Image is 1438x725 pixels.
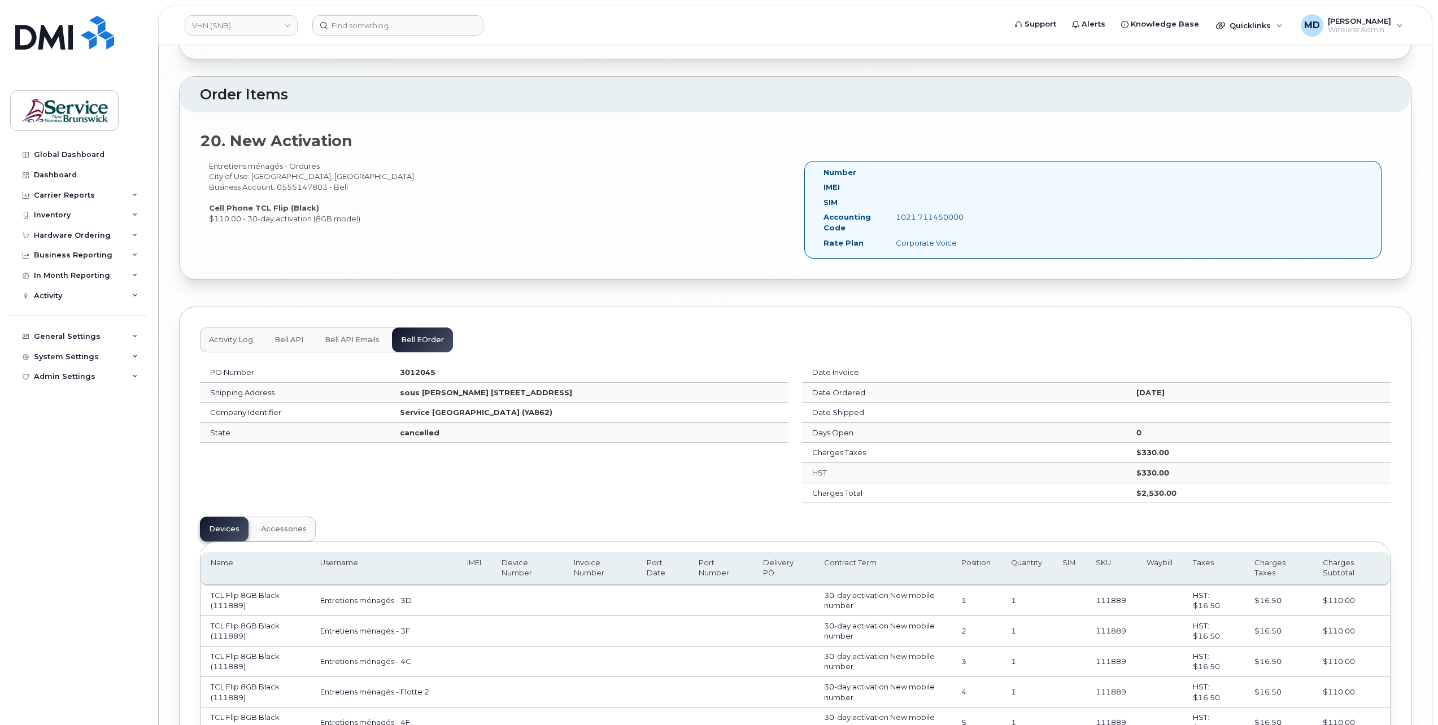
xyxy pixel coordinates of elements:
[951,616,1001,647] td: 2
[310,616,457,647] td: Entretiens ménagés - 3F
[274,335,303,344] span: Bell API
[1007,13,1064,36] a: Support
[200,423,390,443] td: State
[312,15,483,36] input: Find something...
[261,525,307,534] span: Accessories
[814,647,951,677] td: 30-day activation New mobile number
[823,212,879,233] label: Accounting Code
[1208,14,1291,37] div: Quicklinks
[823,197,838,208] label: SIM
[1052,552,1086,586] th: SIM
[201,647,310,677] td: TCL Flip 8GB Black (111889)
[200,383,390,403] td: Shipping Address
[814,586,951,616] td: 30-day activation New mobile number
[200,362,390,383] td: PO Number
[310,586,457,616] td: Entretiens ménagés - 3D
[1001,647,1052,677] td: 1
[802,383,1126,403] td: Date Ordered
[1313,677,1390,707] td: $110.00
[1001,552,1052,586] th: Quantity
[814,616,951,647] td: 30-day activation New mobile number
[209,203,319,212] strong: Cell Phone TCL Flip (Black)
[814,677,951,707] td: 30-day activation New mobile number
[802,362,1126,383] td: Date Invoice
[1193,682,1220,702] span: HST: $16.50
[310,552,457,586] th: Username
[200,87,1391,103] h2: Order Items
[951,552,1001,586] th: Position
[1328,16,1391,25] span: [PERSON_NAME]
[753,552,814,586] th: Delivery PO
[814,552,951,586] th: Contract Term
[1293,14,1411,37] div: Matthew Deveau
[1136,428,1141,437] strong: 0
[1193,591,1220,610] span: HST: $16.50
[400,368,435,377] strong: 3012045
[1304,19,1320,32] span: MD
[802,483,1126,504] td: Charges Total
[200,161,795,224] div: Entretiens ménagés - Ordures City of Use: [GEOGRAPHIC_DATA], [GEOGRAPHIC_DATA] Business Account: ...
[802,463,1126,483] td: HST
[1244,647,1313,677] td: $16.50
[491,552,564,586] th: Device Number
[823,182,840,193] label: IMEI
[1313,647,1390,677] td: $110.00
[185,15,298,36] a: VHN (SNB)
[201,677,310,707] td: TCL Flip 8GB Black (111889)
[1136,388,1165,397] strong: [DATE]
[400,408,552,417] strong: Service [GEOGRAPHIC_DATA] (YA862)
[310,647,457,677] td: Entretiens ménagés - 4C
[1001,586,1052,616] td: 1
[1244,677,1313,707] td: $16.50
[1113,13,1207,36] a: Knowledge Base
[200,132,352,150] strong: 20. New Activation
[1001,616,1052,647] td: 1
[1136,552,1183,586] th: Waybill
[887,212,988,222] div: 1021.711450000
[1313,586,1390,616] td: $110.00
[200,403,390,423] td: Company Identifier
[802,443,1126,463] td: Charges Taxes
[1328,25,1391,34] span: Wireless Admin
[637,552,689,586] th: Port Date
[1001,677,1052,707] td: 1
[1244,552,1313,586] th: Charges Taxes
[1313,616,1390,647] td: $110.00
[1082,19,1105,30] span: Alerts
[400,388,572,397] strong: sous [PERSON_NAME] [STREET_ADDRESS]
[1064,13,1113,36] a: Alerts
[201,586,310,616] td: TCL Flip 8GB Black (111889)
[823,238,864,248] label: Rate Plan
[1086,586,1136,616] td: 111889
[1244,616,1313,647] td: $16.50
[1136,468,1169,477] strong: $330.00
[310,677,457,707] td: Entretiens ménagés - Flotte 2
[823,167,856,178] label: Number
[1193,621,1220,641] span: HST: $16.50
[564,552,636,586] th: Invoice Number
[325,335,380,344] span: Bell API Emails
[209,335,253,344] span: Activity Log
[201,552,310,586] th: Name
[1136,488,1176,497] strong: $2,530.00
[1313,552,1390,586] th: Charges Subtotal
[951,647,1001,677] td: 3
[400,428,439,437] strong: cancelled
[802,423,1126,443] td: Days Open
[887,238,988,248] div: Corporate Voice
[1086,552,1136,586] th: SKU
[1136,448,1169,457] strong: $330.00
[201,616,310,647] td: TCL Flip 8GB Black (111889)
[1086,616,1136,647] td: 111889
[951,586,1001,616] td: 1
[1131,19,1199,30] span: Knowledge Base
[1183,552,1244,586] th: Taxes
[457,552,491,586] th: IMEI
[1025,19,1056,30] span: Support
[1193,652,1220,671] span: HST: $16.50
[689,552,753,586] th: Port Number
[1086,647,1136,677] td: 111889
[802,403,1126,423] td: Date Shipped
[1244,586,1313,616] td: $16.50
[951,677,1001,707] td: 4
